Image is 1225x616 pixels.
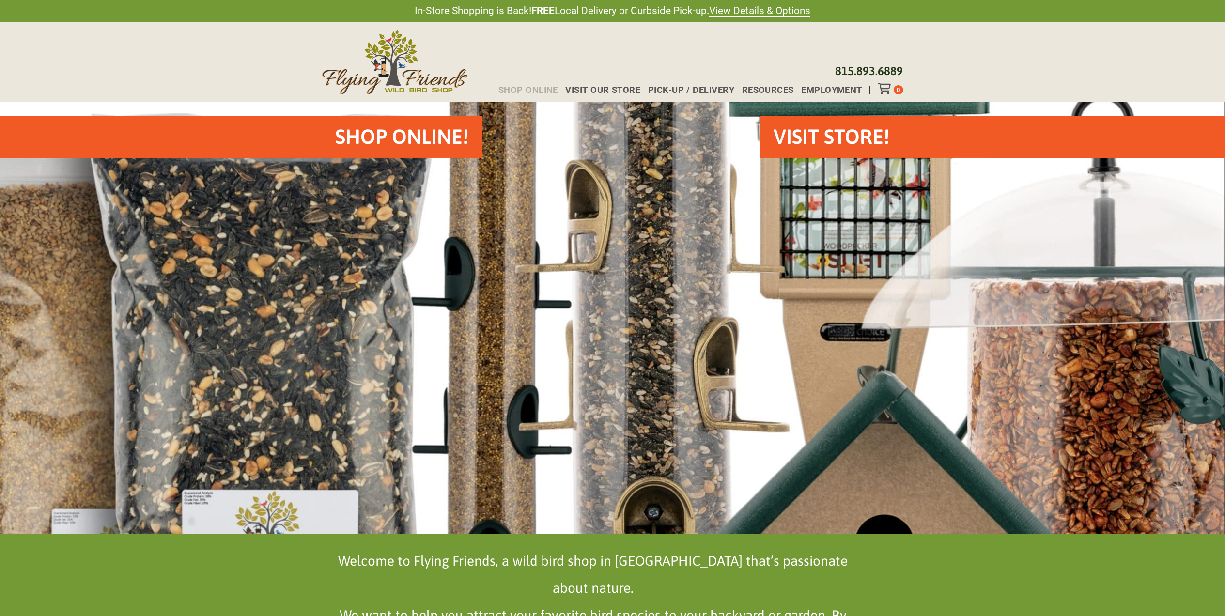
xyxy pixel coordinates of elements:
a: Employment [793,86,862,94]
span: Visit Our Store [566,86,641,94]
span: Employment [801,86,862,94]
span: Pick-up / Delivery [648,86,734,94]
div: Toggle Off Canvas Content [878,83,894,94]
span: In-Store Shopping is Back! Local Delivery or Curbside Pick-up. [415,4,810,18]
img: Flying Friends Wild Bird Shop Logo [322,30,467,94]
a: Resources [734,86,794,94]
strong: FREE [531,5,555,16]
a: Visit Our Store [558,86,640,94]
h2: Shop Online! [336,123,469,151]
a: 815.893.6889 [836,64,903,77]
a: Shop Online [491,86,558,94]
a: Pick-up / Delivery [640,86,734,94]
h2: VISIT STORE! [774,123,890,151]
span: Resources [742,86,794,94]
span: 0 [897,86,900,93]
a: View Details & Options [709,5,810,17]
span: Shop Online [498,86,558,94]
